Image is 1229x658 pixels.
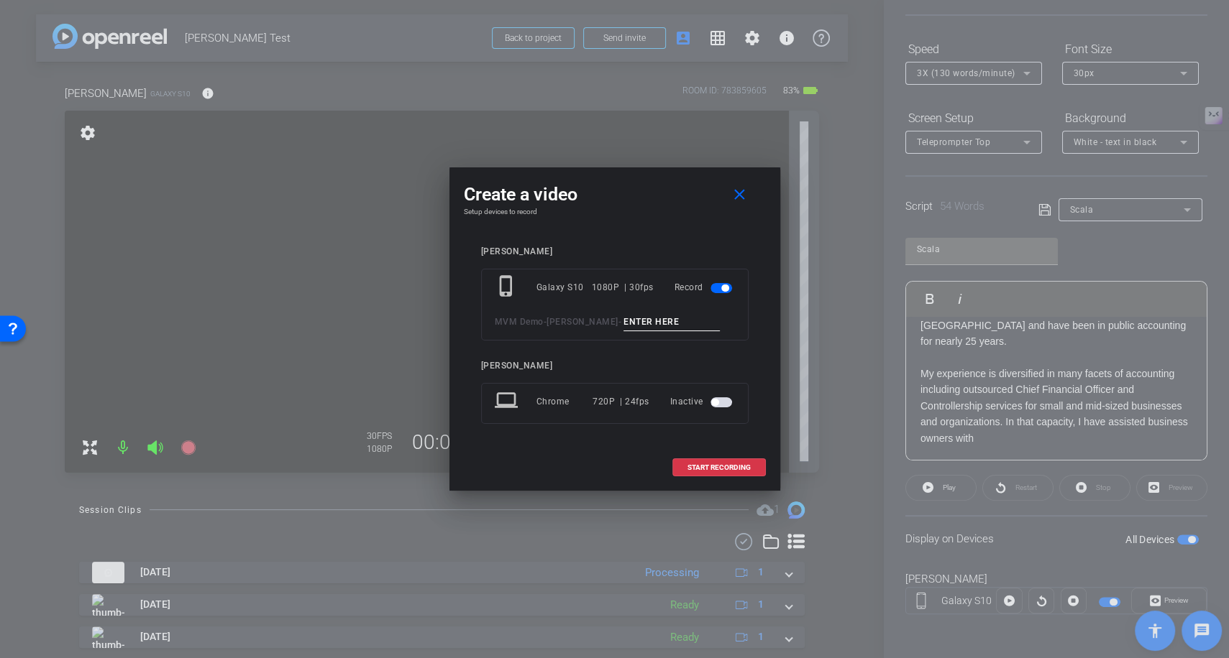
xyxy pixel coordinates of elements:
[618,317,622,327] span: -
[672,458,766,476] button: START RECORDING
[536,274,592,300] div: Galaxy S10
[592,274,654,300] div: 1080P | 30fps
[464,208,766,216] h4: Setup devices to record
[687,464,751,471] span: START RECORDING
[547,317,618,327] span: [PERSON_NAME]
[675,274,735,300] div: Record
[670,389,735,414] div: Inactive
[544,317,547,327] span: -
[481,361,749,371] div: [PERSON_NAME]
[593,389,649,414] div: 720P | 24fps
[495,274,521,300] mat-icon: phone_iphone
[623,313,720,331] input: ENTER HERE
[536,389,593,414] div: Chrome
[481,246,749,257] div: [PERSON_NAME]
[731,186,749,204] mat-icon: close
[495,389,521,414] mat-icon: laptop
[495,317,544,327] span: MVM Demo
[464,182,766,208] div: Create a video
